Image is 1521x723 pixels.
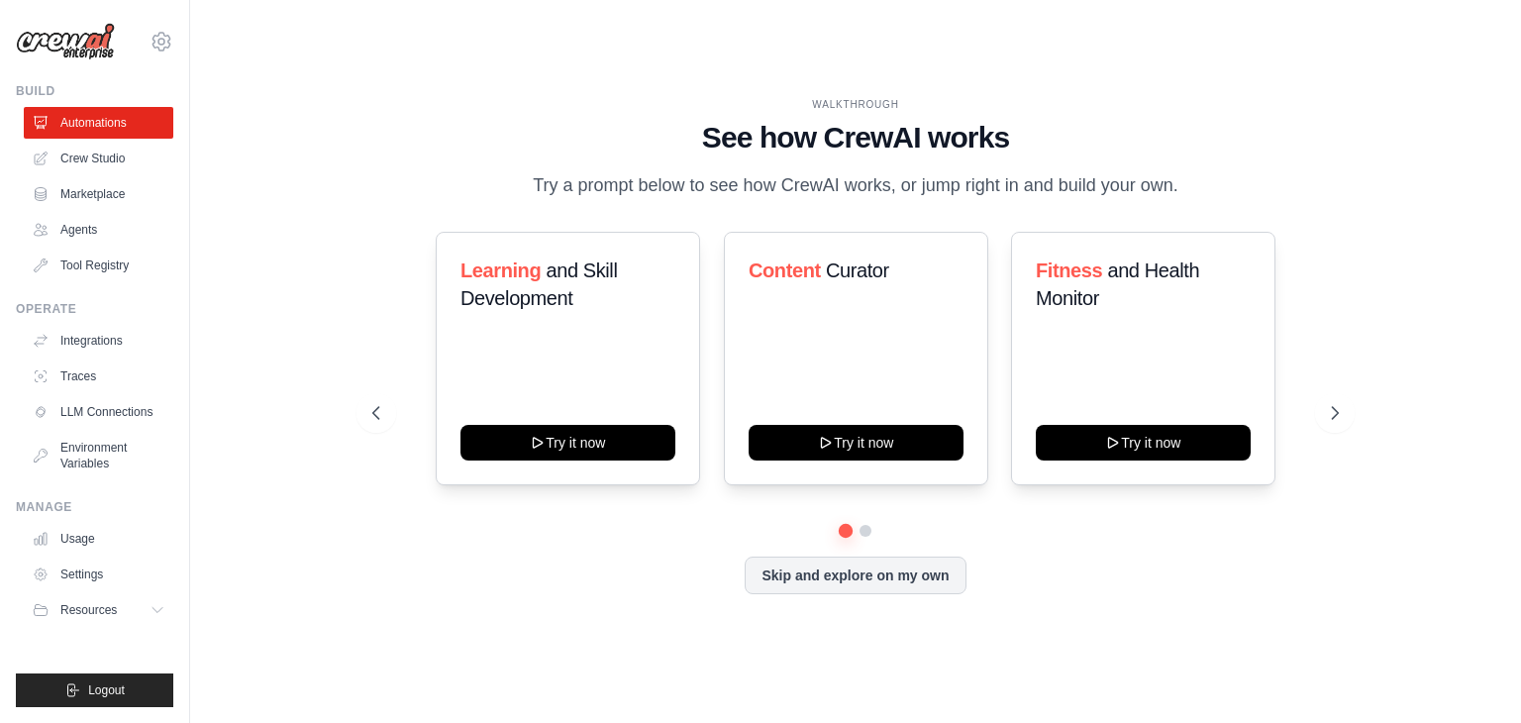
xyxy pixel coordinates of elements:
p: Try a prompt below to see how CrewAI works, or jump right in and build your own. [523,171,1188,200]
iframe: Chat Widget [1422,628,1521,723]
a: Environment Variables [24,432,173,479]
button: Skip and explore on my own [745,557,965,594]
a: Settings [24,559,173,590]
span: Content [749,259,821,281]
button: Logout [16,673,173,707]
span: Resources [60,602,117,618]
div: WALKTHROUGH [372,97,1339,112]
span: and Health Monitor [1036,259,1199,309]
button: Try it now [460,425,675,461]
a: Marketplace [24,178,173,210]
button: Try it now [1036,425,1251,461]
a: Automations [24,107,173,139]
img: Logo [16,23,115,60]
a: LLM Connections [24,396,173,428]
a: Agents [24,214,173,246]
button: Try it now [749,425,963,461]
span: Logout [88,682,125,698]
a: Tool Registry [24,250,173,281]
div: Build [16,83,173,99]
h1: See how CrewAI works [372,120,1339,155]
button: Resources [24,594,173,626]
a: Integrations [24,325,173,357]
span: Learning [460,259,541,281]
div: Operate [16,301,173,317]
span: Curator [826,259,889,281]
a: Crew Studio [24,143,173,174]
div: Manage [16,499,173,515]
span: Fitness [1036,259,1102,281]
a: Traces [24,361,173,392]
a: Usage [24,523,173,555]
